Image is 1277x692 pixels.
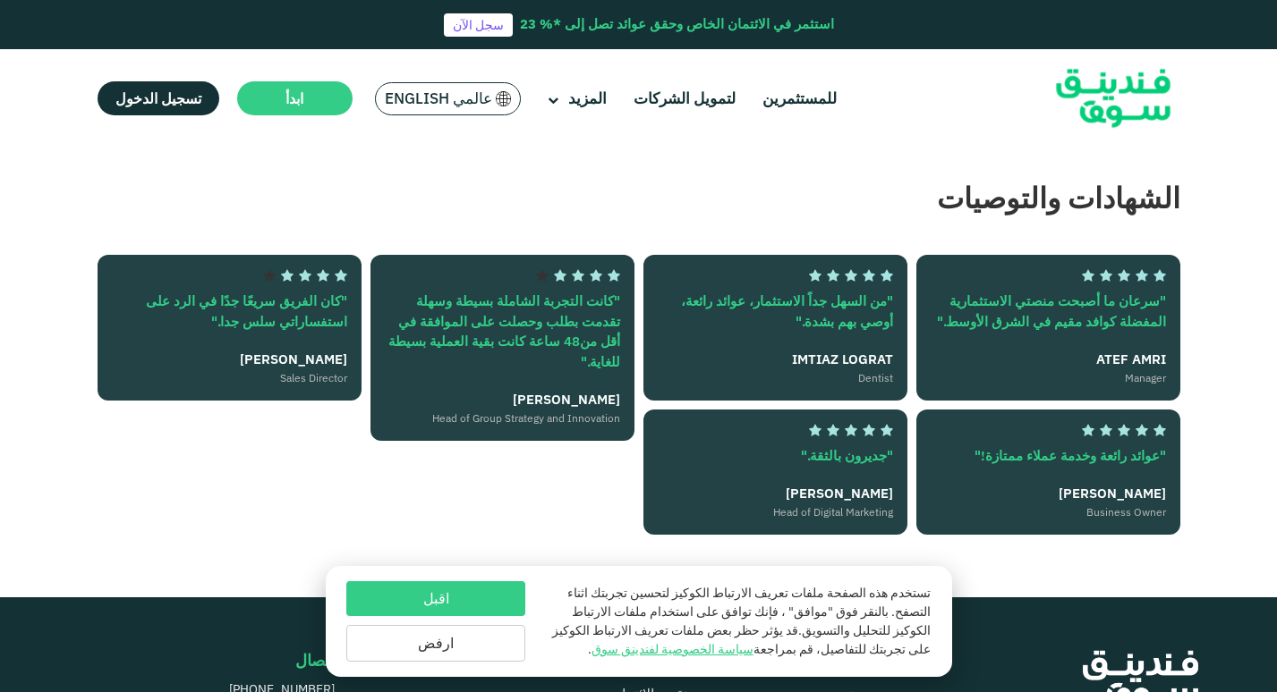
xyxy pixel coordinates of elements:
[592,641,753,657] a: سياسة الخصوصية لفندينق سوق
[658,350,893,370] div: Imtiaz Lograt
[1026,54,1201,144] img: Logo
[629,84,740,114] a: لتمويل الشركات
[388,292,620,370] span: "كانت التجربة الشاملة بسيطة وسهلة تقدمت بطلب وحصلت على الموافقة في أقل من48 ساعة كانت بقية العملي...
[801,447,893,464] span: "جديرون بالثقة."
[346,625,525,662] button: ارفض
[112,370,347,386] div: Sales Director
[931,484,1166,504] div: [PERSON_NAME]
[937,179,1180,216] span: الشهادات والتوصيات
[520,14,834,35] div: استثمر في الائتمان الخاص وحقق عوائد تصل إلى *% 23
[931,370,1166,386] div: Manager
[658,370,893,386] div: Dentist
[975,447,1166,464] span: "عوائد رائعة وخدمة عملاء ممتازة!"
[285,89,303,107] span: ابدأ
[658,484,893,504] div: [PERSON_NAME]
[588,641,866,657] span: للتفاصيل، قم بمراجعة .
[98,81,219,115] a: تسجيل الدخول
[444,13,513,37] a: سجل الآن
[658,504,893,520] div: Head of Digital Marketing
[346,581,525,616] button: اقبل
[552,622,931,657] span: قد يؤثر حظر بعض ملفات تعريف الارتباط الكوكيز على تجربتك
[681,292,893,330] span: "من السهل جداً الاستثمار، عوائد رائعة، أوصي بهم بشدة."
[931,350,1166,370] div: Atef Amri
[146,292,347,330] span: "كان الفريق سريعًا جدًا في الرد على استفساراتي سلس جدا."
[385,89,492,109] span: عالمي English
[385,410,620,426] div: Head of Group Strategy and Innovation
[937,292,1166,330] span: "سرعان ما أصبحت منصتي الاستثمارية المفضلة كوافد مقيم في الشرق الأوسط."
[568,89,607,108] span: المزيد
[385,390,620,410] div: [PERSON_NAME]
[295,650,335,671] span: اتصال
[543,584,930,659] p: تستخدم هذه الصفحة ملفات تعريف الارتباط الكوكيز لتحسين تجربتك اثناء التصفح. بالنقر فوق "موافق" ، ف...
[496,91,512,106] img: SA Flag
[115,89,201,107] span: تسجيل الدخول
[758,84,841,114] a: للمستثمرين
[931,504,1166,520] div: Business Owner
[112,350,347,370] div: [PERSON_NAME]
